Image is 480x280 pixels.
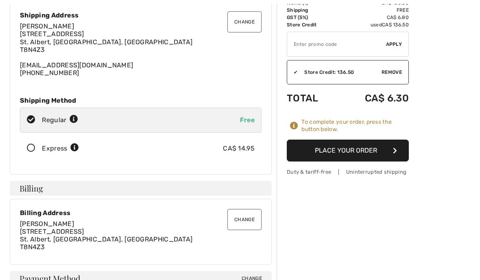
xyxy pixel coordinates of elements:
button: Change [227,209,262,230]
td: GST (5%) [287,14,338,21]
span: [STREET_ADDRESS] St. Albert, [GEOGRAPHIC_DATA], [GEOGRAPHIC_DATA] T8N4Z3 [20,30,192,53]
div: Billing Address [20,209,262,217]
div: [EMAIL_ADDRESS][DOMAIN_NAME] [20,22,262,77]
td: used [338,21,409,28]
td: CA$ 6.80 [338,14,409,21]
td: CA$ 6.30 [338,84,409,112]
span: Billing [20,184,43,192]
div: Shipping Method [20,97,262,104]
div: CA$ 14.95 [223,144,255,153]
a: [PHONE_NUMBER] [20,69,79,77]
input: Promo code [287,32,386,56]
div: To complete your order, press the button below. [301,118,409,133]
button: Change [227,11,262,32]
div: Express [42,144,79,153]
td: Total [287,84,338,112]
div: Duty & tariff-free | Uninterrupted shipping [287,168,409,176]
span: Remove [382,69,402,76]
td: Shipping [287,6,338,14]
span: [PERSON_NAME] [20,220,74,228]
td: Store Credit [287,21,338,28]
span: [PERSON_NAME] [20,22,74,30]
div: Shipping Address [20,11,262,19]
div: Regular [42,115,78,125]
span: [STREET_ADDRESS] St. Albert, [GEOGRAPHIC_DATA], [GEOGRAPHIC_DATA] T8N4Z3 [20,228,192,251]
span: CA$ 136.50 [382,22,409,28]
span: Apply [386,41,402,48]
td: Free [338,6,409,14]
span: Free [240,116,255,124]
button: Place Your Order [287,140,409,162]
div: Store Credit: 136.50 [298,69,382,76]
div: ✔ [287,69,298,76]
